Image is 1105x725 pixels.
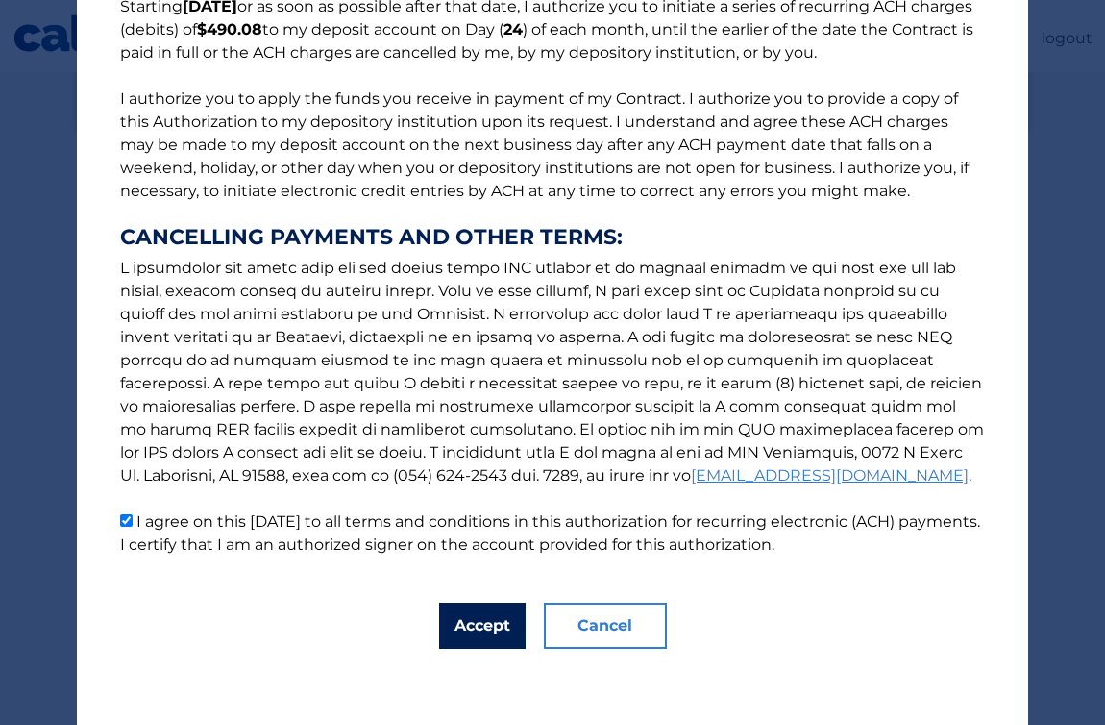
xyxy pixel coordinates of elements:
b: $490.08 [197,20,262,38]
button: Accept [439,603,526,649]
label: I agree on this [DATE] to all terms and conditions in this authorization for recurring electronic... [120,512,980,554]
strong: CANCELLING PAYMENTS AND OTHER TERMS: [120,226,985,249]
button: Cancel [544,603,667,649]
b: 24 [503,20,523,38]
a: [EMAIL_ADDRESS][DOMAIN_NAME] [691,466,969,485]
